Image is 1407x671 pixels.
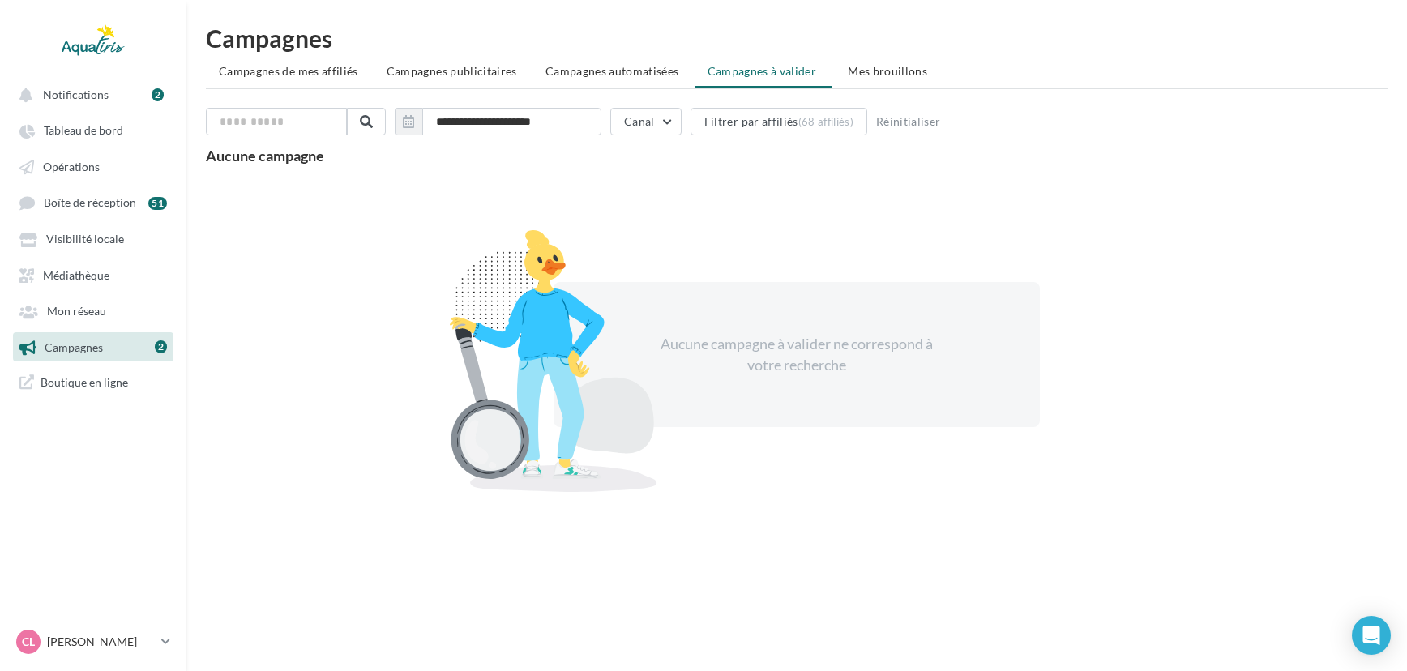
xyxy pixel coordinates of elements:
[155,338,167,356] a: 2
[870,112,947,131] button: Réinitialiser
[43,88,109,101] span: Notifications
[10,368,177,396] a: Boutique en ligne
[44,124,123,138] span: Tableau de bord
[798,115,853,128] div: (68 affiliés)
[545,64,679,78] span: Campagnes automatisées
[206,26,1388,50] h1: Campagnes
[10,224,177,253] a: Visibilité locale
[43,160,100,173] span: Opérations
[1352,616,1391,655] div: Open Intercom Messenger
[10,260,177,289] a: Médiathèque
[10,332,177,361] a: Campagnes 2
[610,108,682,135] button: Canal
[41,374,128,390] span: Boutique en ligne
[152,88,164,101] div: 2
[47,634,155,650] p: [PERSON_NAME]
[45,340,103,354] span: Campagnes
[43,268,109,282] span: Médiathèque
[10,79,170,109] button: Notifications 2
[47,305,106,318] span: Mon réseau
[206,147,324,165] span: Aucune campagne
[22,634,35,650] span: CL
[10,115,177,144] a: Tableau de bord
[848,64,927,78] span: Mes brouillons
[10,187,177,217] a: Boîte de réception 51
[691,108,867,135] button: Filtrer par affiliés(68 affiliés)
[148,197,167,210] div: 51
[387,64,517,78] span: Campagnes publicitaires
[219,64,358,78] span: Campagnes de mes affiliés
[10,152,177,181] a: Opérations
[44,196,136,210] span: Boîte de réception
[657,334,936,375] div: Aucune campagne à valider ne correspond à votre recherche
[155,340,167,353] div: 2
[13,626,173,657] a: CL [PERSON_NAME]
[46,233,124,246] span: Visibilité locale
[10,296,177,325] a: Mon réseau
